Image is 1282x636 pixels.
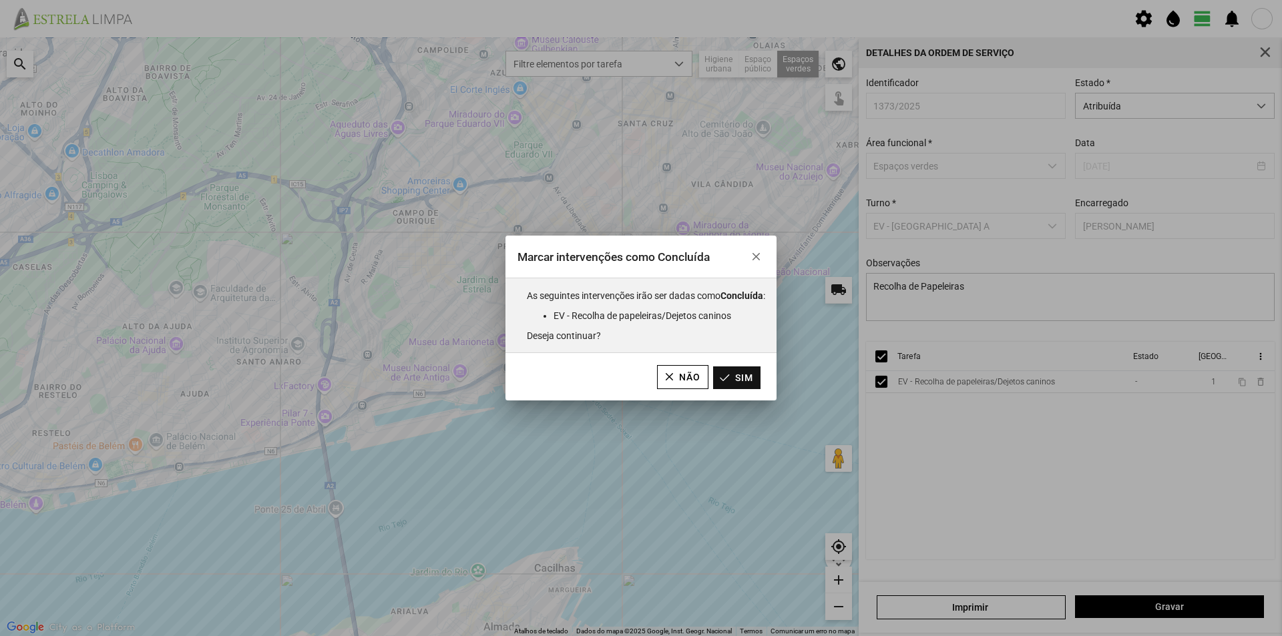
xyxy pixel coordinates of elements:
span: As seguintes intervenções irão ser dadas como : Deseja continuar? [527,290,765,341]
button: Não [657,365,708,389]
li: EV - Recolha de papeleiras/Dejetos caninos [554,310,765,321]
span: Não [679,372,700,382]
span: Sim [735,372,753,383]
button: Sim [713,366,761,389]
b: Concluída [720,290,763,301]
span: Marcar intervenções como Concluída [517,250,710,264]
